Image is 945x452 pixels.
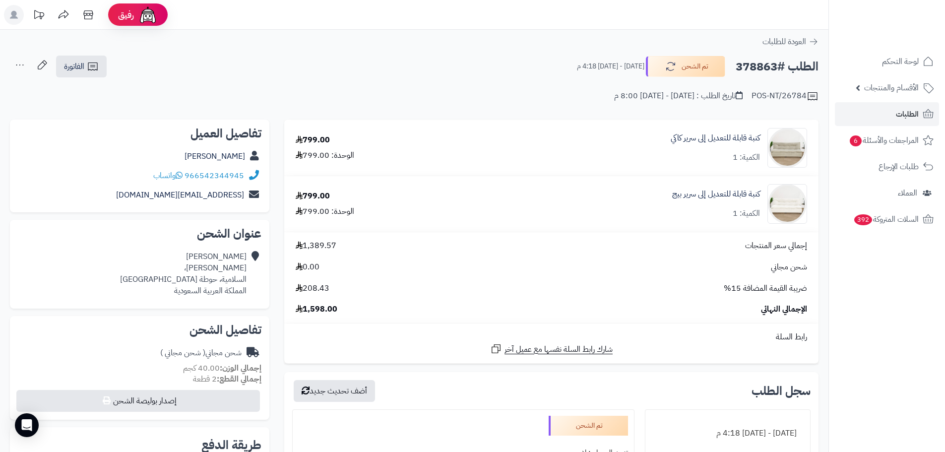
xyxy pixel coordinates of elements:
[183,362,261,374] small: 40.00 كجم
[193,373,261,385] small: 2 قطعة
[185,150,245,162] a: [PERSON_NAME]
[160,347,205,359] span: ( شحن مجاني )
[220,362,261,374] strong: إجمالي الوزن:
[296,150,354,161] div: الوحدة: 799.00
[56,56,107,77] a: الفاتورة
[614,90,743,102] div: تاريخ الطلب : [DATE] - [DATE] 8:00 م
[16,390,260,412] button: إصدار بوليصة الشحن
[850,135,862,147] span: 6
[185,170,244,182] a: 966542344945
[549,416,628,436] div: تم الشحن
[752,385,811,397] h3: سجل الطلب
[490,343,613,355] a: شارك رابط السلة نفسها مع عميل آخر
[296,240,336,252] span: 1,389.57
[671,132,760,144] a: كنبة قابلة للتعديل إلى سرير كاكي
[835,155,939,179] a: طلبات الإرجاع
[294,380,375,402] button: أضف تحديث جديد
[853,212,919,226] span: السلات المتروكة
[849,133,919,147] span: المراجعات والأسئلة
[153,170,183,182] a: واتساب
[864,81,919,95] span: الأقسام والمنتجات
[296,304,337,315] span: 1,598.00
[18,228,261,240] h2: عنوان الشحن
[724,283,807,294] span: ضريبة القيمة المضافة 15%
[879,160,919,174] span: طلبات الإرجاع
[116,189,244,201] a: [EMAIL_ADDRESS][DOMAIN_NAME]
[296,134,330,146] div: 799.00
[761,304,807,315] span: الإجمالي النهائي
[835,207,939,231] a: السلات المتروكة392
[296,191,330,202] div: 799.00
[201,439,261,451] h2: طريقة الدفع
[768,128,807,168] img: 1751531665-1-90x90.jpg
[646,56,725,77] button: تم الشحن
[120,251,247,296] div: [PERSON_NAME] [PERSON_NAME]، السلامية، حوطة [GEOGRAPHIC_DATA] المملكة العربية السعودية
[26,5,51,27] a: تحديثات المنصة
[577,62,644,71] small: [DATE] - [DATE] 4:18 م
[768,184,807,224] img: 1751532497-1-90x90.jpg
[138,5,158,25] img: ai-face.png
[118,9,134,21] span: رفيق
[882,55,919,68] span: لوحة التحكم
[835,181,939,205] a: العملاء
[733,152,760,163] div: الكمية: 1
[878,22,936,43] img: logo-2.png
[160,347,242,359] div: شحن مجاني
[296,283,329,294] span: 208.43
[288,331,815,343] div: رابط السلة
[762,36,806,48] span: العودة للطلبات
[296,206,354,217] div: الوحدة: 799.00
[18,128,261,139] h2: تفاصيل العميل
[672,189,760,200] a: كنبة قابلة للتعديل إلى سرير بيج
[736,57,819,77] h2: الطلب #378863
[733,208,760,219] div: الكمية: 1
[15,413,39,437] div: Open Intercom Messenger
[296,261,319,273] span: 0.00
[217,373,261,385] strong: إجمالي القطع:
[898,186,917,200] span: العملاء
[18,324,261,336] h2: تفاصيل الشحن
[745,240,807,252] span: إجمالي سعر المنتجات
[64,61,84,72] span: الفاتورة
[896,107,919,121] span: الطلبات
[762,36,819,48] a: العودة للطلبات
[504,344,613,355] span: شارك رابط السلة نفسها مع عميل آخر
[651,424,804,443] div: [DATE] - [DATE] 4:18 م
[771,261,807,273] span: شحن مجاني
[835,129,939,152] a: المراجعات والأسئلة6
[854,214,872,226] span: 392
[835,102,939,126] a: الطلبات
[752,90,819,102] div: POS-NT/26784
[835,50,939,73] a: لوحة التحكم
